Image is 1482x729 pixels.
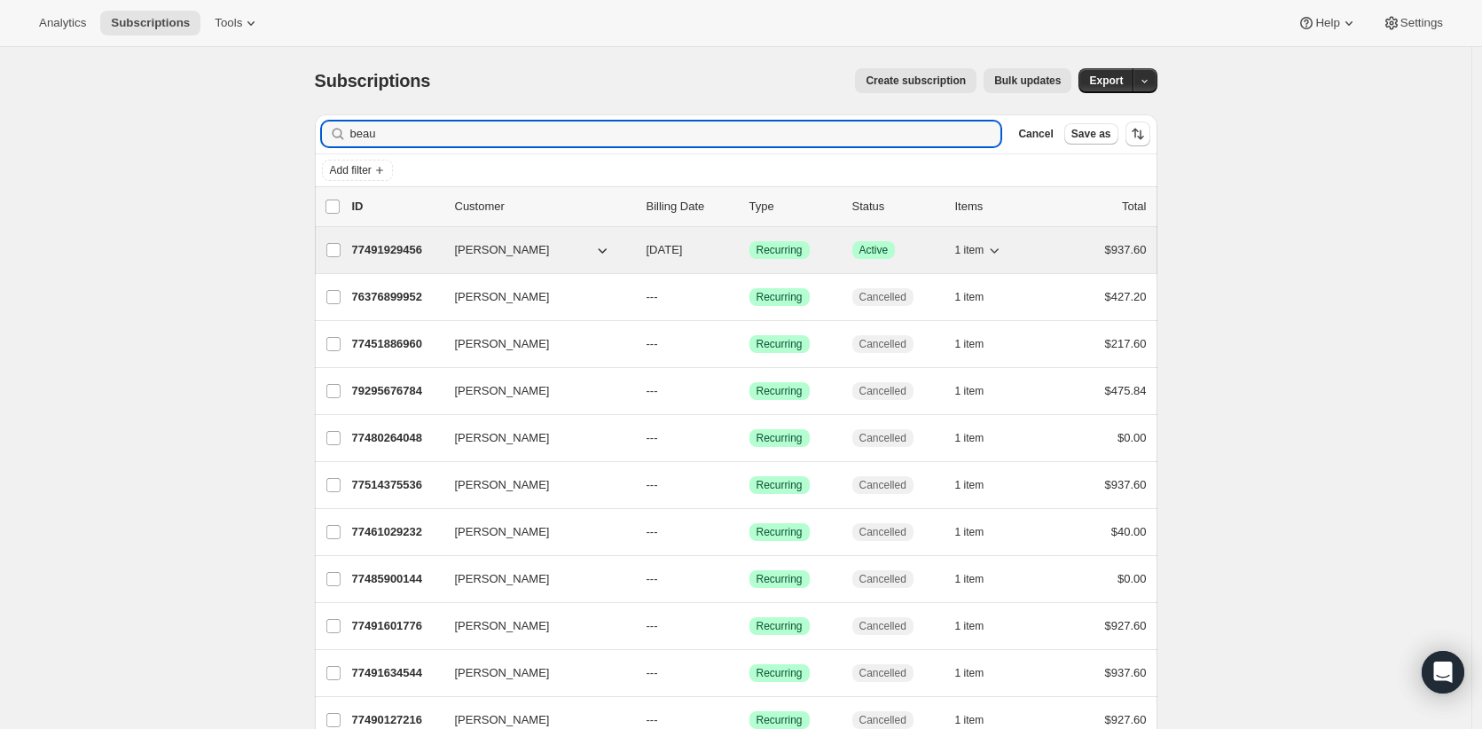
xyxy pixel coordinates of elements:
[955,243,984,257] span: 1 item
[955,713,984,727] span: 1 item
[455,617,550,635] span: [PERSON_NAME]
[757,666,803,680] span: Recurring
[955,285,1004,310] button: 1 item
[352,288,441,306] p: 76376899952
[859,243,889,257] span: Active
[749,198,838,216] div: Type
[204,11,271,35] button: Tools
[859,666,906,680] span: Cancelled
[757,619,803,633] span: Recurring
[1105,384,1147,397] span: $475.84
[984,68,1071,93] button: Bulk updates
[352,382,441,400] p: 79295676784
[352,335,441,353] p: 77451886960
[1287,11,1368,35] button: Help
[955,290,984,304] span: 1 item
[322,160,393,181] button: Add filter
[1064,123,1118,145] button: Save as
[1125,121,1150,146] button: Sort the results
[444,330,622,358] button: [PERSON_NAME]
[955,384,984,398] span: 1 item
[1105,619,1147,632] span: $927.60
[647,619,658,632] span: ---
[352,567,1147,592] div: 77485900144[PERSON_NAME]---SuccessRecurringCancelled1 item$0.00
[1071,127,1111,141] span: Save as
[455,664,550,682] span: [PERSON_NAME]
[859,713,906,727] span: Cancelled
[955,614,1004,639] button: 1 item
[100,11,200,35] button: Subscriptions
[757,713,803,727] span: Recurring
[215,16,242,30] span: Tools
[455,288,550,306] span: [PERSON_NAME]
[444,659,622,687] button: [PERSON_NAME]
[444,471,622,499] button: [PERSON_NAME]
[352,476,441,494] p: 77514375536
[444,424,622,452] button: [PERSON_NAME]
[955,666,984,680] span: 1 item
[955,426,1004,451] button: 1 item
[352,617,441,635] p: 77491601776
[866,74,966,88] span: Create subscription
[1105,713,1147,726] span: $927.60
[647,337,658,350] span: ---
[859,619,906,633] span: Cancelled
[757,525,803,539] span: Recurring
[955,567,1004,592] button: 1 item
[859,572,906,586] span: Cancelled
[955,478,984,492] span: 1 item
[1372,11,1454,35] button: Settings
[757,337,803,351] span: Recurring
[39,16,86,30] span: Analytics
[955,473,1004,498] button: 1 item
[1400,16,1443,30] span: Settings
[859,431,906,445] span: Cancelled
[647,572,658,585] span: ---
[352,241,441,259] p: 77491929456
[647,713,658,726] span: ---
[757,384,803,398] span: Recurring
[757,572,803,586] span: Recurring
[1089,74,1123,88] span: Export
[647,243,683,256] span: [DATE]
[455,335,550,353] span: [PERSON_NAME]
[444,518,622,546] button: [PERSON_NAME]
[111,16,190,30] span: Subscriptions
[859,384,906,398] span: Cancelled
[955,337,984,351] span: 1 item
[352,285,1147,310] div: 76376899952[PERSON_NAME]---SuccessRecurringCancelled1 item$427.20
[455,241,550,259] span: [PERSON_NAME]
[994,74,1061,88] span: Bulk updates
[647,666,658,679] span: ---
[1105,290,1147,303] span: $427.20
[859,525,906,539] span: Cancelled
[455,429,550,447] span: [PERSON_NAME]
[1111,525,1147,538] span: $40.00
[1105,337,1147,350] span: $217.60
[352,523,441,541] p: 77461029232
[1117,572,1147,585] span: $0.00
[955,619,984,633] span: 1 item
[352,332,1147,357] div: 77451886960[PERSON_NAME]---SuccessRecurringCancelled1 item$217.60
[330,163,372,177] span: Add filter
[955,238,1004,263] button: 1 item
[647,290,658,303] span: ---
[647,525,658,538] span: ---
[352,198,1147,216] div: IDCustomerBilling DateTypeStatusItemsTotal
[955,431,984,445] span: 1 item
[444,612,622,640] button: [PERSON_NAME]
[1122,198,1146,216] p: Total
[352,570,441,588] p: 77485900144
[1078,68,1133,93] button: Export
[955,661,1004,686] button: 1 item
[852,198,941,216] p: Status
[955,572,984,586] span: 1 item
[352,473,1147,498] div: 77514375536[PERSON_NAME]---SuccessRecurringCancelled1 item$937.60
[1315,16,1339,30] span: Help
[352,661,1147,686] div: 77491634544[PERSON_NAME]---SuccessRecurringCancelled1 item$937.60
[352,238,1147,263] div: 77491929456[PERSON_NAME][DATE]SuccessRecurringSuccessActive1 item$937.60
[859,337,906,351] span: Cancelled
[352,614,1147,639] div: 77491601776[PERSON_NAME]---SuccessRecurringCancelled1 item$927.60
[28,11,97,35] button: Analytics
[955,525,984,539] span: 1 item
